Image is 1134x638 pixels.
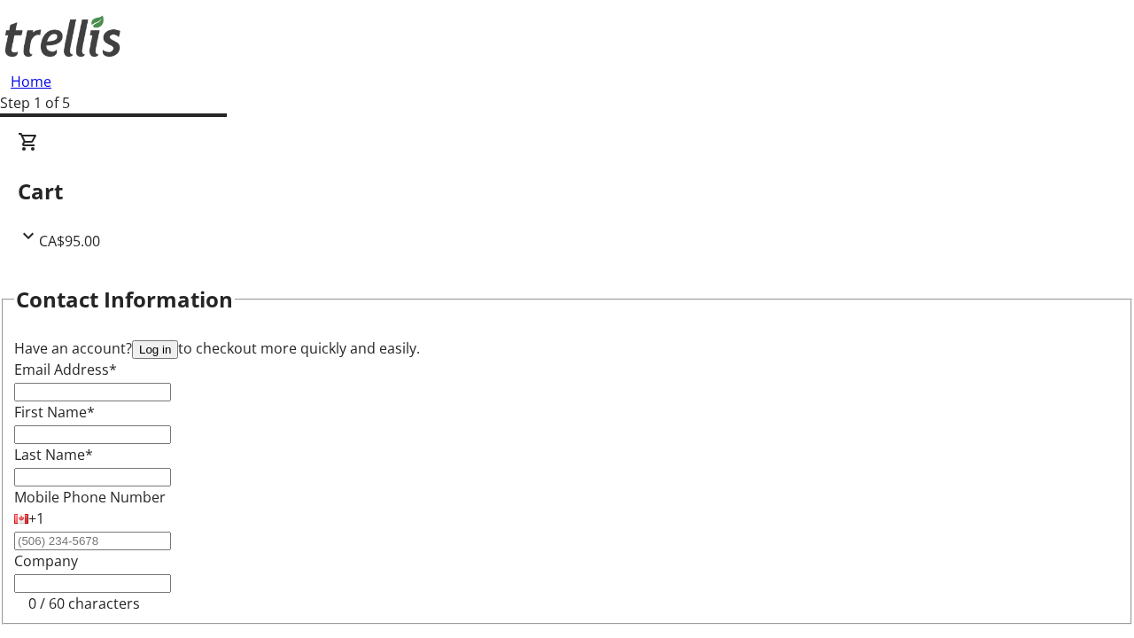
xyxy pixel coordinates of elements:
h2: Contact Information [16,284,233,315]
span: CA$95.00 [39,231,100,251]
label: Mobile Phone Number [14,487,166,507]
div: Have an account? to checkout more quickly and easily. [14,338,1120,359]
label: Last Name* [14,445,93,464]
input: (506) 234-5678 [14,532,171,550]
button: Log in [132,340,178,359]
label: Company [14,551,78,571]
label: First Name* [14,402,95,422]
label: Email Address* [14,360,117,379]
h2: Cart [18,175,1116,207]
div: CartCA$95.00 [18,131,1116,252]
tr-character-limit: 0 / 60 characters [28,594,140,613]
